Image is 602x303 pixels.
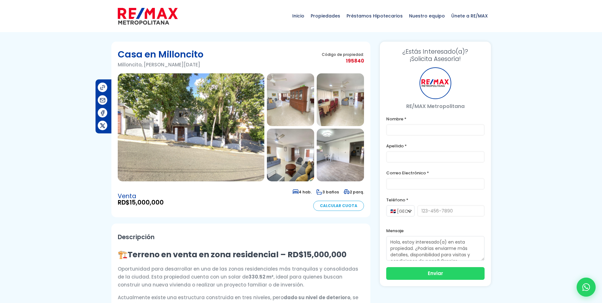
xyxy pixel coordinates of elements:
span: 195840 [322,57,364,65]
h3: 🏗️ [118,249,364,260]
button: Enviar [386,267,485,280]
h2: Descripción [118,230,364,244]
img: Compartir [99,110,106,116]
span: Nuestro equipo [406,6,448,25]
input: 123-456-7890 [417,205,485,217]
a: Calcular Cuota [313,201,364,211]
label: Correo Electrónico * [386,169,485,177]
p: Oportunidad para desarrollar en una de las zonas residenciales más tranquilas y consolidadas de l... [118,265,364,289]
img: Casa en Milloncito [267,129,314,181]
span: 3 baños [316,189,339,195]
p: RE/MAX Metropolitana [386,102,485,110]
img: Compartir [99,122,106,129]
img: Casa en Milloncito [317,73,364,126]
label: Teléfono * [386,196,485,204]
span: 2 parq. [344,189,364,195]
textarea: Hola, estoy interesado(a) en esta propiedad. ¿Podrías enviarme más detalles, disponibilidad para ... [386,236,485,261]
img: remax-metropolitana-logo [118,7,178,26]
span: 4 hab. [293,189,312,195]
label: Mensaje [386,227,485,235]
strong: 330.52 m² [248,273,274,280]
h3: ¡Solicita Asesoría! [386,48,485,63]
span: Inicio [289,6,308,25]
img: Compartir [99,97,106,104]
label: Nombre * [386,115,485,123]
img: Casa en Milloncito [267,73,314,126]
span: Venta [118,193,164,199]
label: Apellido * [386,142,485,150]
img: Casa en Milloncito [118,73,264,181]
p: Milloncito, [PERSON_NAME][DATE] [118,61,203,69]
span: ¿Estás Interesado(a)? [386,48,485,55]
span: Propiedades [308,6,343,25]
strong: dado su nivel de deterioro [284,294,350,301]
span: Código de propiedad: [322,52,364,57]
div: RE/MAX Metropolitana [420,67,451,99]
img: Casa en Milloncito [317,129,364,181]
span: RD$ [118,199,164,206]
strong: Terreno en venta en zona residencial – RD$15,000,000 [128,249,347,260]
h1: Casa en Milloncito [118,48,203,61]
img: Compartir [99,84,106,91]
span: Únete a RE/MAX [448,6,491,25]
span: 15,000,000 [129,198,164,207]
span: Préstamos Hipotecarios [343,6,406,25]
